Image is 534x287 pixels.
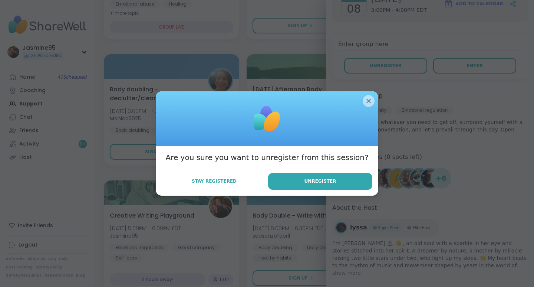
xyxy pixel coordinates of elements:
[268,173,372,190] button: Unregister
[304,178,336,185] span: Unregister
[248,100,286,137] img: ShareWell Logomark
[192,178,237,185] span: Stay Registered
[165,152,368,163] h3: Are you sure you want to unregister from this session?
[162,173,267,189] button: Stay Registered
